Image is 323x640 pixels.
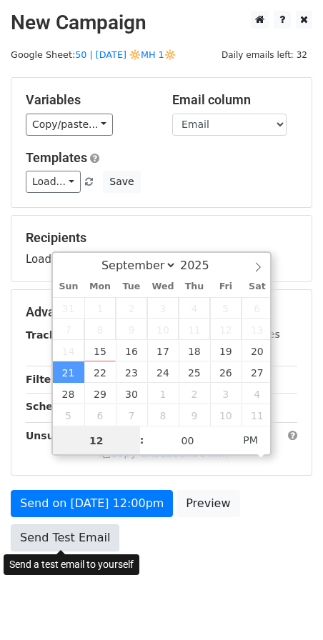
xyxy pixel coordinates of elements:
span: October 2, 2025 [179,383,210,404]
span: September 14, 2025 [53,340,84,361]
span: September 2, 2025 [116,297,147,319]
span: September 22, 2025 [84,361,116,383]
span: Click to toggle [231,426,270,454]
span: September 16, 2025 [116,340,147,361]
span: September 6, 2025 [242,297,273,319]
span: September 12, 2025 [210,319,242,340]
strong: Schedule [26,401,77,412]
div: Send a test email to yourself [4,554,139,575]
a: Send Test Email [11,524,119,551]
span: September 17, 2025 [147,340,179,361]
span: September 21, 2025 [53,361,84,383]
h5: Recipients [26,230,297,246]
span: September 20, 2025 [242,340,273,361]
span: Sat [242,282,273,291]
a: Daily emails left: 32 [217,49,312,60]
span: September 9, 2025 [116,319,147,340]
input: Hour [53,426,140,455]
iframe: Chat Widget [252,571,323,640]
strong: Filters [26,374,62,385]
span: Thu [179,282,210,291]
span: October 8, 2025 [147,404,179,426]
span: September 18, 2025 [179,340,210,361]
div: Loading... [26,230,297,267]
span: September 15, 2025 [84,340,116,361]
span: October 7, 2025 [116,404,147,426]
strong: Tracking [26,329,74,341]
span: September 23, 2025 [116,361,147,383]
span: Mon [84,282,116,291]
span: September 24, 2025 [147,361,179,383]
span: September 13, 2025 [242,319,273,340]
a: Copy/paste... [26,114,113,136]
button: Save [103,171,140,193]
label: UTM Codes [224,327,279,342]
span: October 3, 2025 [210,383,242,404]
span: September 8, 2025 [84,319,116,340]
span: October 9, 2025 [179,404,210,426]
a: Send on [DATE] 12:00pm [11,490,173,517]
strong: Unsubscribe [26,430,96,441]
span: September 10, 2025 [147,319,179,340]
span: September 28, 2025 [53,383,84,404]
span: : [140,426,144,454]
span: October 1, 2025 [147,383,179,404]
span: August 31, 2025 [53,297,84,319]
span: September 19, 2025 [210,340,242,361]
span: September 3, 2025 [147,297,179,319]
h5: Email column [172,92,297,108]
span: October 5, 2025 [53,404,84,426]
a: Load... [26,171,81,193]
span: October 6, 2025 [84,404,116,426]
span: September 29, 2025 [84,383,116,404]
a: Templates [26,150,87,165]
span: October 4, 2025 [242,383,273,404]
span: Wed [147,282,179,291]
span: October 10, 2025 [210,404,242,426]
span: September 7, 2025 [53,319,84,340]
span: Sun [53,282,84,291]
h5: Advanced [26,304,297,320]
a: Preview [177,490,239,517]
span: Tue [116,282,147,291]
input: Minute [144,426,232,455]
span: Fri [210,282,242,291]
span: September 1, 2025 [84,297,116,319]
span: Daily emails left: 32 [217,47,312,63]
span: September 27, 2025 [242,361,273,383]
span: September 26, 2025 [210,361,242,383]
span: September 25, 2025 [179,361,210,383]
h2: New Campaign [11,11,312,35]
span: September 4, 2025 [179,297,210,319]
small: Google Sheet: [11,49,176,60]
span: September 5, 2025 [210,297,242,319]
span: October 11, 2025 [242,404,273,426]
span: September 30, 2025 [116,383,147,404]
h5: Variables [26,92,151,108]
span: September 11, 2025 [179,319,210,340]
a: Copy unsubscribe link [99,446,228,459]
input: Year [177,259,228,272]
a: 50 | [DATE] 🔆MH 1🔆 [75,49,176,60]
